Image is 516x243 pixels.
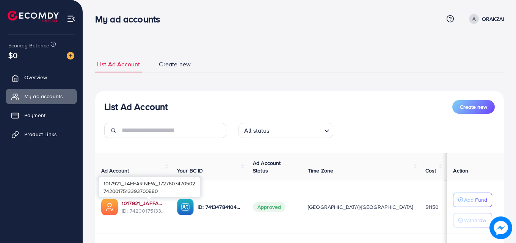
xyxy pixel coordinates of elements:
[24,74,47,81] span: Overview
[425,203,439,211] span: $1150
[453,167,468,174] span: Action
[122,207,165,215] span: ID: 7420017513393700880
[453,193,492,207] button: Add Fund
[101,167,129,174] span: Ad Account
[97,60,140,69] span: List Ad Account
[464,216,486,225] p: Withdraw
[101,199,118,215] img: ic-ads-acc.e4c84228.svg
[122,199,165,207] a: 1017921_JAFFAR NEW_1727607470502
[177,199,194,215] img: ic-ba-acc.ded83a64.svg
[6,89,77,104] a: My ad accounts
[24,111,45,119] span: Payment
[95,14,166,25] h3: My ad accounts
[104,180,195,187] span: 1017921_JAFFAR NEW_1727607470502
[99,177,200,197] div: 7420017513393700880
[272,124,321,136] input: Search for option
[177,167,203,174] span: Your BC ID
[238,123,333,138] div: Search for option
[253,202,285,212] span: Approved
[67,52,74,60] img: image
[159,60,191,69] span: Create new
[308,203,413,211] span: [GEOGRAPHIC_DATA]/[GEOGRAPHIC_DATA]
[452,100,495,114] button: Create new
[6,127,77,142] a: Product Links
[490,217,511,238] img: image
[308,167,333,174] span: Time Zone
[425,167,436,174] span: Cost
[253,159,281,174] span: Ad Account Status
[8,42,49,49] span: Ecomdy Balance
[198,202,241,212] p: ID: 7413478410405822465
[6,70,77,85] a: Overview
[460,103,487,111] span: Create new
[466,14,504,24] a: ORAKZAI
[482,14,504,24] p: ORAKZAI
[104,101,168,112] h3: List Ad Account
[8,50,17,61] span: $0
[67,14,75,23] img: menu
[464,195,487,204] p: Add Fund
[8,11,59,22] img: logo
[24,92,63,100] span: My ad accounts
[453,213,492,227] button: Withdraw
[6,108,77,123] a: Payment
[24,130,57,138] span: Product Links
[243,125,271,136] span: All status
